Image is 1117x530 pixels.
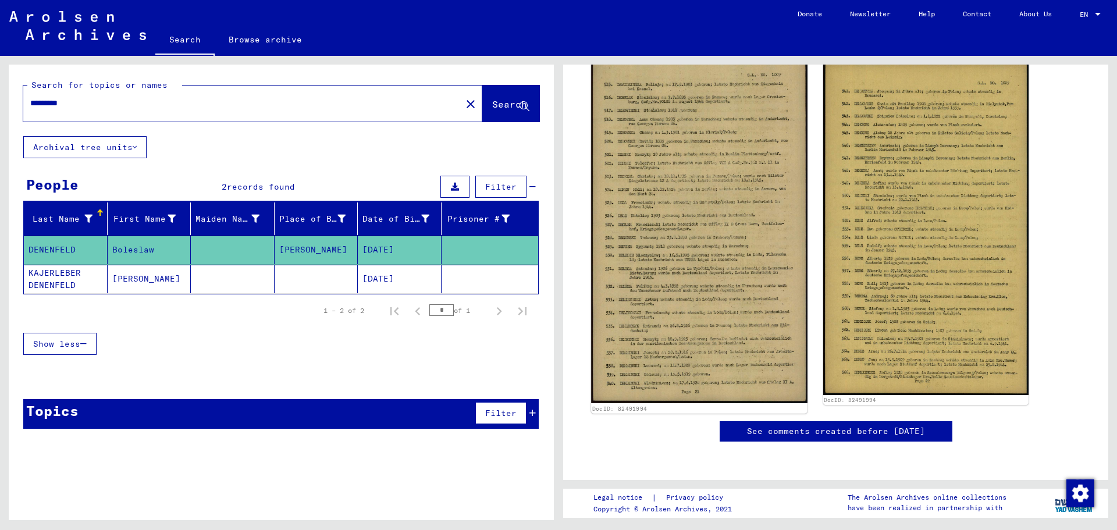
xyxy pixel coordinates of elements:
div: Prisoner # [446,213,510,225]
button: Clear [459,92,482,115]
div: Place of Birth [279,209,361,228]
button: Show less [23,333,97,355]
button: Filter [475,176,527,198]
span: EN [1080,10,1093,19]
span: Search [492,98,527,110]
div: Maiden Name [195,209,274,228]
button: Search [482,86,539,122]
div: Date of Birth [362,209,444,228]
mat-header-cell: Last Name [24,202,108,235]
span: records found [227,182,295,192]
div: of 1 [429,305,488,316]
img: Change consent [1066,479,1094,507]
a: See comments created before [DATE] [747,425,925,437]
div: 1 – 2 of 2 [323,305,364,316]
p: Copyright © Arolsen Archives, 2021 [593,504,737,514]
a: Browse archive [215,26,316,54]
span: 2 [222,182,227,192]
mat-cell: Boleslaw [108,236,191,264]
span: Filter [485,182,517,192]
mat-header-cell: Place of Birth [275,202,358,235]
a: DocID: 82491994 [824,397,876,403]
div: Place of Birth [279,213,346,225]
mat-cell: DENENFELD [24,236,108,264]
div: People [26,174,79,195]
a: DocID: 82491994 [592,405,648,412]
mat-header-cell: Maiden Name [191,202,275,235]
img: yv_logo.png [1052,488,1096,517]
button: Next page [488,299,511,322]
mat-header-cell: Prisoner # [442,202,539,235]
mat-cell: [DATE] [358,236,442,264]
div: First Name [112,209,191,228]
p: The Arolsen Archives online collections [848,492,1006,503]
mat-icon: close [464,97,478,111]
mat-cell: KAJERLEBER DENENFELD [24,265,108,293]
img: 002.jpg [823,62,1029,395]
div: Date of Birth [362,213,429,225]
mat-header-cell: First Name [108,202,191,235]
a: Search [155,26,215,56]
button: Previous page [406,299,429,322]
button: Archival tree units [23,136,147,158]
div: Last Name [29,213,93,225]
div: | [593,492,737,504]
div: Maiden Name [195,213,259,225]
div: First Name [112,213,176,225]
mat-cell: [PERSON_NAME] [108,265,191,293]
div: Topics [26,400,79,421]
div: Prisoner # [446,209,525,228]
mat-cell: [DATE] [358,265,442,293]
mat-header-cell: Date of Birth [358,202,442,235]
a: Legal notice [593,492,652,504]
button: First page [383,299,406,322]
button: Last page [511,299,534,322]
img: 001.jpg [591,53,807,403]
div: Last Name [29,209,107,228]
img: Arolsen_neg.svg [9,11,146,40]
p: have been realized in partnership with [848,503,1006,513]
span: Filter [485,408,517,418]
mat-label: Search for topics or names [31,80,168,90]
span: Show less [33,339,80,349]
button: Filter [475,402,527,424]
a: Privacy policy [657,492,737,504]
mat-cell: [PERSON_NAME] [275,236,358,264]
